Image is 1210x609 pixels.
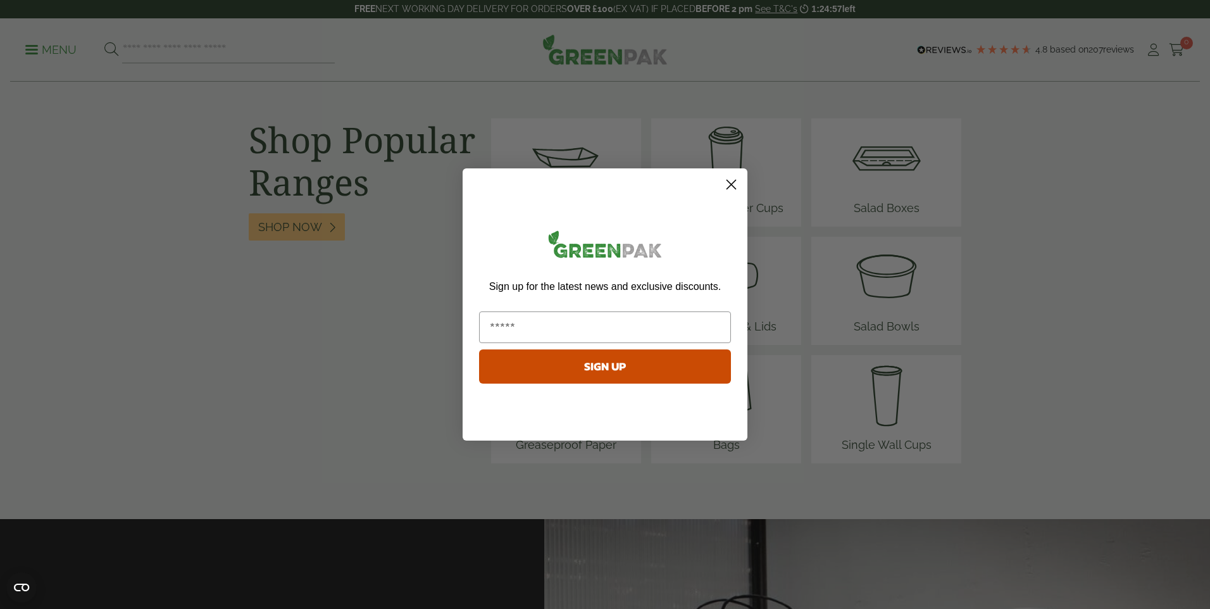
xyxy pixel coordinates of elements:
button: Close dialog [720,173,742,196]
span: Sign up for the latest news and exclusive discounts. [489,281,721,292]
img: greenpak_logo [479,225,731,268]
button: SIGN UP [479,349,731,384]
button: Open CMP widget [6,572,37,603]
input: Email [479,311,731,343]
